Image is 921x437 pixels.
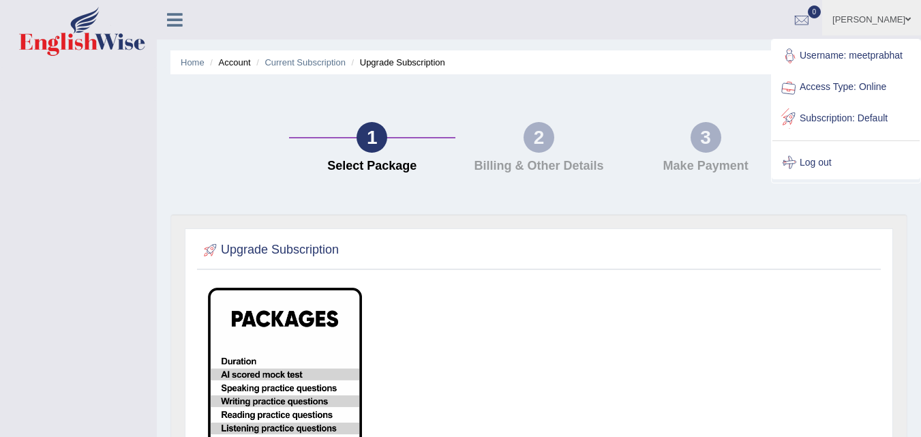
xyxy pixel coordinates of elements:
div: 3 [691,122,721,153]
span: 0 [808,5,821,18]
li: Account [207,56,250,69]
a: Current Subscription [265,57,346,67]
li: Upgrade Subscription [348,56,445,69]
h4: Billing & Other Details [462,160,616,173]
h4: Make Payment [629,160,783,173]
h4: Select Package [296,160,449,173]
a: Access Type: Online [772,72,920,103]
a: Username: meetprabhat [772,40,920,72]
div: 2 [524,122,554,153]
div: 1 [357,122,387,153]
h2: Upgrade Subscription [200,240,339,260]
a: Log out [772,147,920,179]
a: Subscription: Default [772,103,920,134]
a: Home [181,57,205,67]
